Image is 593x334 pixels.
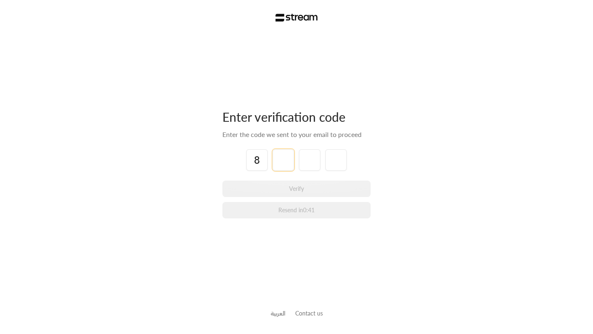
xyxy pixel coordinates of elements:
[222,109,371,125] div: Enter verification code
[295,310,323,317] a: Contact us
[275,14,318,22] img: Stream Logo
[271,306,285,321] a: العربية
[222,130,371,139] div: Enter the code we sent to your email to proceed
[295,309,323,318] button: Contact us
